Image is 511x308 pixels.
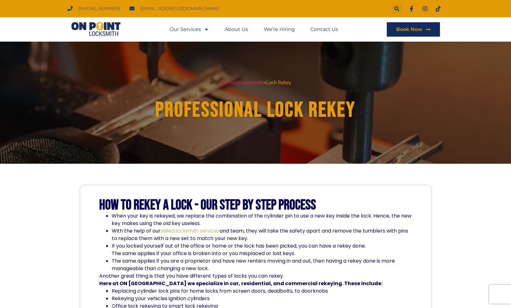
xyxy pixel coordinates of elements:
[170,22,209,37] a: Our Services
[99,198,411,212] h2: How To Rekey A Lock - Our Step By Step Process
[392,4,402,13] div: Search
[170,22,338,37] nav: Menu
[112,227,411,242] li: With the help of our and team, they will take the safety apart and remove the tumblers with pins ...
[112,257,411,272] li: The same applies if you are a proprietor and have new renters moving in and out, then having a re...
[310,22,338,37] a: Contact Us
[139,4,219,13] span: [EMAIL_ADDRESS][DOMAIN_NAME]
[112,287,411,295] li: Replacing cylinder lock pins for home locks from screen doors, deadbolts, to doorknobs
[396,27,422,32] span: Book Now
[225,22,248,37] a: About Us
[112,295,411,302] li: Rekeying your vehicles ignition cylinders
[264,22,295,37] a: We’re Hiring
[161,227,220,234] a: skilled locksmith services
[266,79,291,85] span: Lock Rekey
[112,242,411,257] li: If you locked yourself out of the office or home or the lock has been picked, you can have a reke...
[99,280,382,287] b: Here at ON [GEOGRAPHIC_DATA] we specialize in car, residential, and commercial rekeying. These in...
[220,79,264,85] a: On Point Locksmith
[99,272,411,287] p: Another great thing is that you have different types of locks you can rekey.
[80,78,431,87] nav: breadcrumbs
[77,4,120,13] span: [PHONE_NUMBER]
[387,22,440,37] a: Book Now
[112,212,411,227] li: When your key is rekeyed, we replace the combination of the cylinder pin to use a new key inside ...
[264,79,266,85] span: »
[86,98,426,122] h1: Professional Lock Rekey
